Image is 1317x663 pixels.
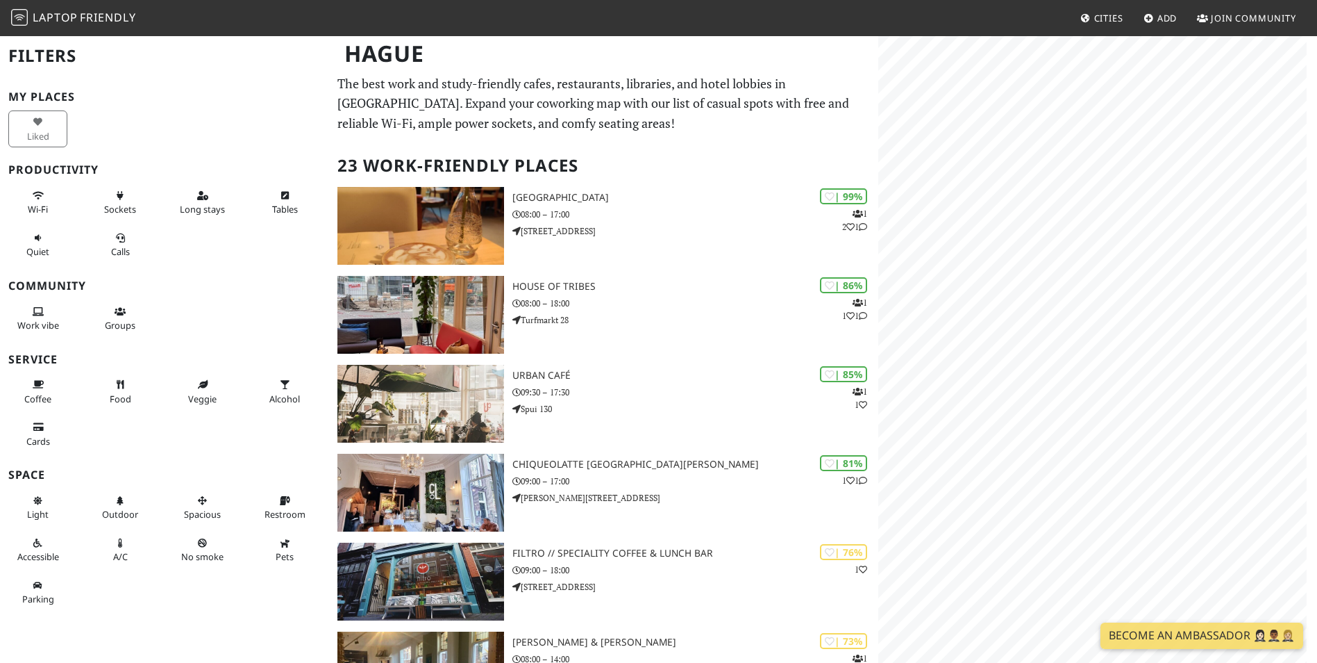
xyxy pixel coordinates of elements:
div: | 73% [820,633,867,649]
p: 08:00 – 18:00 [512,297,878,310]
p: 09:30 – 17:30 [512,386,878,399]
span: Parking [22,593,54,605]
span: Work-friendly tables [272,203,298,215]
div: | 99% [820,188,867,204]
p: Turfmarkt 28 [512,313,878,327]
button: Groups [91,300,150,337]
h1: Hague [333,35,875,73]
h3: [GEOGRAPHIC_DATA] [512,192,878,204]
button: Alcohol [255,373,314,410]
h3: Urban Café [512,370,878,382]
button: Parking [8,574,67,611]
button: Calls [91,227,150,263]
div: | 86% [820,277,867,293]
span: Long stays [180,203,225,215]
span: Air conditioned [113,550,128,563]
img: Urban Café [337,365,503,443]
p: 1 1 [842,474,867,487]
span: Add [1157,12,1177,24]
span: Natural light [27,508,49,521]
a: Chiqueolatte Den Haag | 81% 11 Chiqueolatte [GEOGRAPHIC_DATA][PERSON_NAME] 09:00 – 17:00 [PERSON_... [329,454,878,532]
a: Cities [1075,6,1129,31]
h2: Filters [8,35,321,77]
button: Sockets [91,184,150,221]
h3: Community [8,279,321,293]
button: Accessible [8,532,67,568]
span: Laptop [33,10,78,25]
span: Spacious [184,508,221,521]
button: Cards [8,416,67,452]
button: Work vibe [8,300,67,337]
span: Pet friendly [276,550,294,563]
a: Join Community [1191,6,1302,31]
span: People working [17,319,59,331]
button: Light [8,489,67,526]
img: House of Tribes [337,276,503,354]
span: Credit cards [26,435,50,448]
button: Quiet [8,227,67,263]
button: A/C [91,532,150,568]
button: Pets [255,532,314,568]
span: Group tables [105,319,135,331]
p: 1 [855,563,867,576]
span: Accessible [17,550,59,563]
button: Food [91,373,150,410]
button: No smoke [173,532,232,568]
button: Spacious [173,489,232,526]
span: Join Community [1211,12,1296,24]
h3: Service [8,353,321,366]
h2: 23 Work-Friendly Places [337,145,869,187]
span: Restroom [265,508,305,521]
p: 1 1 [853,385,867,411]
p: 09:00 – 18:00 [512,564,878,577]
span: Power sockets [104,203,136,215]
h3: Chiqueolatte [GEOGRAPHIC_DATA][PERSON_NAME] [512,459,878,470]
button: Restroom [255,489,314,526]
a: House of Tribes | 86% 111 House of Tribes 08:00 – 18:00 Turfmarkt 28 [329,276,878,354]
div: | 76% [820,544,867,560]
img: LaptopFriendly [11,9,28,26]
p: The best work and study-friendly cafes, restaurants, libraries, and hotel lobbies in [GEOGRAPHIC_... [337,74,869,133]
img: Barista Cafe Frederikstraat [337,187,503,265]
button: Outdoor [91,489,150,526]
span: Stable Wi-Fi [28,203,48,215]
p: 09:00 – 17:00 [512,475,878,488]
a: Become an Ambassador 🤵🏻‍♀️🤵🏾‍♂️🤵🏼‍♀️ [1100,623,1303,649]
span: Outdoor area [102,508,138,521]
p: [STREET_ADDRESS] [512,580,878,594]
p: [PERSON_NAME][STREET_ADDRESS] [512,491,878,505]
img: Chiqueolatte Den Haag [337,454,503,532]
span: Coffee [24,393,51,405]
h3: My Places [8,90,321,104]
span: Video/audio calls [111,245,130,258]
div: | 85% [820,366,867,382]
a: LaptopFriendly LaptopFriendly [11,6,136,31]
span: Veggie [188,393,217,405]
h3: Space [8,468,321,482]
a: Filtro // Speciality Coffee & Lunch Bar | 76% 1 Filtro // Speciality Coffee & Lunch Bar 09:00 – 1... [329,543,878,621]
button: Coffee [8,373,67,410]
button: Tables [255,184,314,221]
span: Alcohol [269,393,300,405]
span: Smoke free [181,550,224,563]
p: 1 2 1 [842,207,867,234]
h3: House of Tribes [512,281,878,293]
div: | 81% [820,455,867,471]
h3: Filtro // Speciality Coffee & Lunch Bar [512,548,878,559]
h3: Productivity [8,163,321,177]
img: Filtro // Speciality Coffee & Lunch Bar [337,543,503,621]
p: [STREET_ADDRESS] [512,224,878,238]
button: Long stays [173,184,232,221]
a: Barista Cafe Frederikstraat | 99% 121 [GEOGRAPHIC_DATA] 08:00 – 17:00 [STREET_ADDRESS] [329,187,878,265]
a: Urban Café | 85% 11 Urban Café 09:30 – 17:30 Spui 130 [329,365,878,443]
a: Add [1138,6,1183,31]
span: Friendly [80,10,135,25]
button: Wi-Fi [8,184,67,221]
p: 08:00 – 17:00 [512,208,878,221]
h3: [PERSON_NAME] & [PERSON_NAME] [512,637,878,648]
button: Veggie [173,373,232,410]
span: Food [110,393,131,405]
span: Quiet [26,245,49,258]
span: Cities [1094,12,1123,24]
p: 1 1 1 [842,296,867,322]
